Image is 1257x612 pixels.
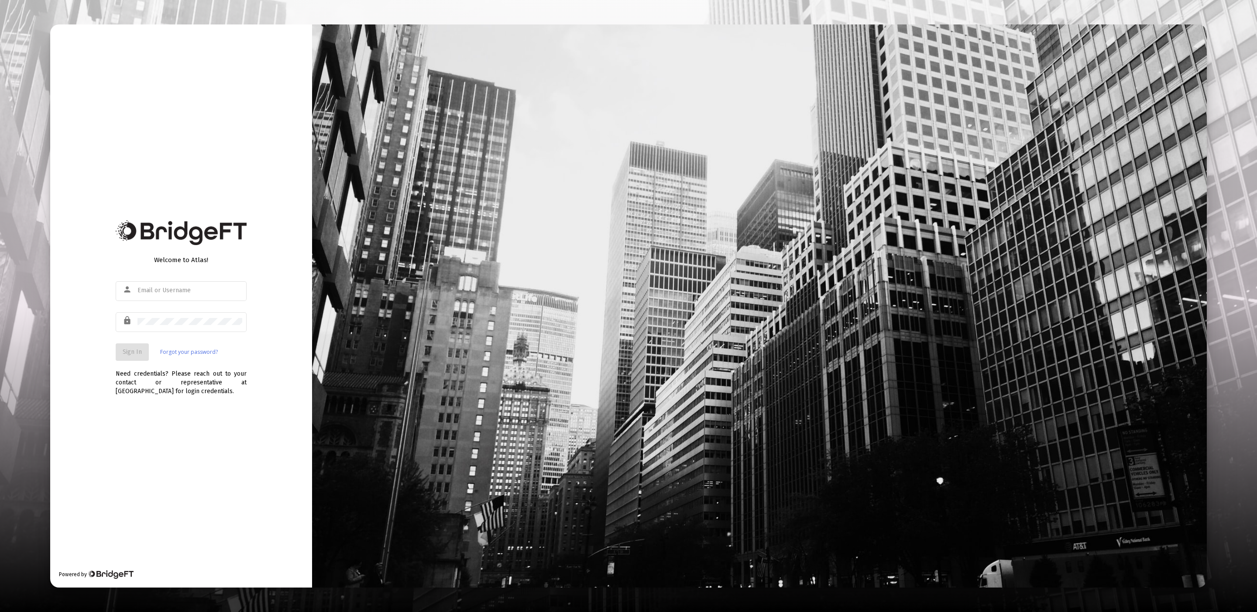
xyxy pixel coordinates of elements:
input: Email or Username [137,287,242,294]
button: Sign In [116,343,149,361]
a: Forgot your password? [160,348,218,356]
span: Sign In [123,348,142,356]
mat-icon: person [123,284,133,295]
div: Welcome to Atlas! [116,256,247,264]
img: Bridge Financial Technology Logo [88,570,134,579]
mat-icon: lock [123,315,133,326]
img: Bridge Financial Technology Logo [116,220,247,245]
div: Need credentials? Please reach out to your contact or representative at [GEOGRAPHIC_DATA] for log... [116,361,247,396]
div: Powered by [59,570,134,579]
